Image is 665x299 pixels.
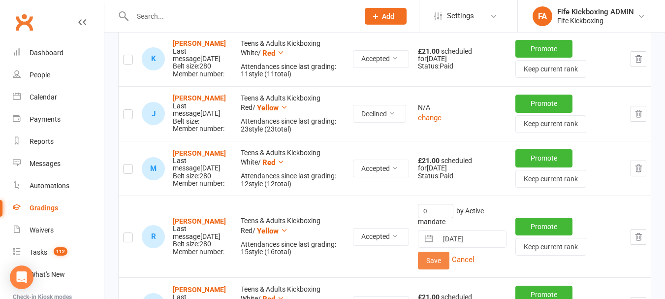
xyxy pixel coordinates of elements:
[257,102,288,114] button: Yellow
[515,115,586,133] button: Keep current rank
[241,241,344,256] div: Attendances since last grading: 15 style ( 16 total)
[262,157,285,168] button: Red
[353,228,409,246] button: Accepted
[262,47,285,59] button: Red
[418,157,441,165] strong: £21.00
[515,40,572,58] button: Promote
[236,196,348,277] td: Teens & Adults Kickboxing Red /
[257,227,279,235] span: Yellow
[236,141,348,196] td: Teens & Adults Kickboxing White /
[30,270,65,278] div: What's New
[129,9,352,23] input: Search...
[173,39,226,47] a: [PERSON_NAME]
[173,217,226,225] a: [PERSON_NAME]
[418,104,507,111] div: N/A
[30,93,57,101] div: Calendar
[13,153,104,175] a: Messages
[173,94,226,102] a: [PERSON_NAME]
[262,158,275,167] span: Red
[13,264,104,286] a: What's New
[365,8,407,25] button: Add
[236,86,348,141] td: Teens & Adults Kickboxing Red /
[30,248,47,256] div: Tasks
[262,49,275,58] span: Red
[173,286,226,294] a: [PERSON_NAME]
[452,254,475,266] button: Cancel
[353,50,409,68] button: Accepted
[515,170,586,188] button: Keep current rank
[13,64,104,86] a: People
[10,266,33,289] div: Open Intercom Messenger
[418,48,507,63] div: scheduled for [DATE]
[13,86,104,108] a: Calendar
[13,108,104,131] a: Payments
[30,71,50,79] div: People
[142,102,165,125] div: Jenna Roscoe
[241,118,344,133] div: Attendances since last grading: 23 style ( 23 total)
[515,149,572,167] button: Promote
[54,247,67,256] span: 112
[30,226,54,234] div: Waivers
[13,131,104,153] a: Reports
[173,40,232,78] div: Belt size: 280 Member number:
[13,197,104,219] a: Gradings
[173,95,232,133] div: Belt size: Member number:
[418,252,449,269] button: Save
[241,172,344,188] div: Attendances since last grading: 12 style ( 12 total)
[173,48,232,63] div: Last message [DATE]
[236,32,348,86] td: Teens & Adults Kickboxing White /
[557,7,634,16] div: Fife Kickboxing ADMIN
[173,225,232,240] div: Last message [DATE]
[30,49,63,57] div: Dashboard
[173,218,232,256] div: Belt size: 280 Member number:
[447,5,474,27] span: Settings
[30,160,61,167] div: Messages
[30,115,61,123] div: Payments
[353,160,409,177] button: Accepted
[515,238,586,256] button: Keep current rank
[30,137,54,145] div: Reports
[173,149,226,157] a: [PERSON_NAME]
[173,150,232,188] div: Belt size: 280 Member number:
[13,241,104,264] a: Tasks 112
[173,157,232,172] div: Last message [DATE]
[30,182,69,190] div: Automations
[418,47,441,55] strong: £21.00
[353,105,406,123] button: Declined
[241,63,344,78] div: Attendances since last grading: 11 style ( 11 total)
[418,63,507,70] div: Status: Paid
[257,103,279,112] span: Yellow
[173,102,232,118] div: Last message [DATE]
[142,47,165,70] div: Katy Reid
[30,204,58,212] div: Gradings
[13,219,104,241] a: Waivers
[515,218,572,235] button: Promote
[142,157,165,180] div: Malwina Sikora
[418,172,507,180] div: Status: Paid
[12,10,36,34] a: Clubworx
[418,157,507,172] div: scheduled for [DATE]
[418,112,442,124] button: change
[515,95,572,112] button: Promote
[515,60,586,78] button: Keep current rank
[13,42,104,64] a: Dashboard
[533,6,552,26] div: FA
[13,175,104,197] a: Automations
[557,16,634,25] div: Fife Kickboxing
[257,225,288,237] button: Yellow
[142,225,165,248] div: Ross Whiteman
[382,12,394,20] span: Add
